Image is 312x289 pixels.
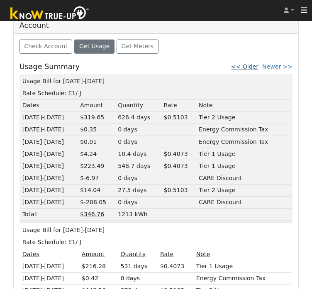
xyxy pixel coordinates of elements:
span: Get Usage [79,43,110,49]
span: Get Meters [122,43,154,49]
td: Rate Schedule: E1 [21,87,291,99]
td: $-208.05 [78,196,116,208]
span: / J [76,239,81,245]
img: Know True-Up [6,5,93,23]
u: Note [196,251,210,257]
td: Energy Commission Tax [197,136,291,148]
span: / J [76,90,81,96]
td: [DATE]-[DATE] [21,148,78,160]
h5: Account [19,21,49,30]
u: Amount [82,251,105,257]
td: Tier 1 Usage [197,148,291,160]
td: Total: [21,208,78,220]
button: Toggle navigation [296,5,312,16]
div: 27.5 days [118,186,161,195]
div: $0.4073 [163,150,196,158]
td: [DATE]-[DATE] [21,184,78,196]
div: 10.4 days [118,150,161,158]
td: Energy Commission Tax [197,124,291,136]
u: Rate [160,251,173,257]
td: $216.28 [80,260,119,272]
u: Rate [163,102,177,109]
td: [DATE]-[DATE] [21,172,78,184]
a: << Older [231,63,258,70]
td: $319.65 [78,111,116,124]
div: $0.5103 [163,113,196,122]
td: Tier 2 Usage [197,184,291,196]
div: $0.4073 [160,262,193,271]
div: 531 days [121,262,157,271]
td: $4.24 [78,148,116,160]
button: Get Meters [117,40,158,54]
td: Usage Bill for [DATE]-[DATE] [21,75,291,87]
td: [DATE]-[DATE] [21,111,78,124]
td: Energy Commission Tax [195,272,291,284]
td: [DATE]-[DATE] [21,272,80,284]
div: 1213 kWh [118,210,290,219]
div: $0.4073 [163,162,196,170]
h5: Usage Summary [19,62,80,71]
button: Get Usage [74,40,115,54]
td: $0.01 [78,136,116,148]
td: Rate Schedule: E1 [21,236,291,248]
td: $14.04 [78,184,116,196]
td: [DATE]-[DATE] [21,260,80,272]
u: Dates [22,251,39,257]
td: [DATE]-[DATE] [21,160,78,172]
u: Quantity [121,251,146,257]
u: $346.76 [80,211,104,217]
td: $0.42 [80,272,119,284]
u: Note [199,102,212,109]
span: Check Account [24,43,68,49]
td: Tier 2 Usage [197,111,291,124]
div: $0.5103 [163,186,196,195]
u: Dates [22,102,39,109]
td: $-6.97 [78,172,116,184]
td: CARE Discount [197,196,291,208]
td: Tier 1 Usage [195,260,291,272]
div: 548.7 days [118,162,161,170]
button: Check Account [19,40,73,54]
a: Newer >> [262,63,292,70]
div: 0 days [118,198,161,207]
td: $223.49 [78,160,116,172]
u: Amount [80,102,103,109]
div: 0 days [121,274,157,283]
td: [DATE]-[DATE] [21,136,78,148]
div: 0 days [118,174,161,183]
div: 626.4 days [118,113,161,122]
td: Tier 1 Usage [197,160,291,172]
td: Usage Bill for [DATE]-[DATE] [21,224,291,236]
td: $0.35 [78,124,116,136]
td: [DATE]-[DATE] [21,196,78,208]
td: CARE Discount [197,172,291,184]
u: Quantity [118,102,143,109]
div: 0 days [118,125,161,134]
td: [DATE]-[DATE] [21,124,78,136]
div: 0 days [118,138,161,146]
